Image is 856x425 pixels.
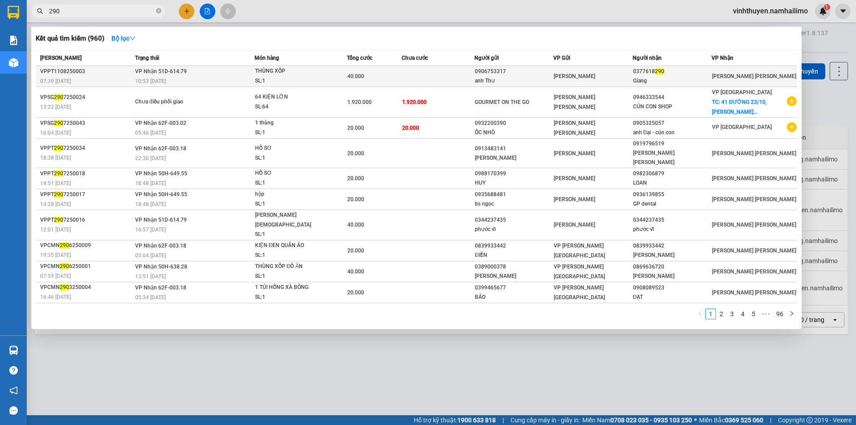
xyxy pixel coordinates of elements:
[40,201,71,207] span: 14:28 [DATE]
[129,35,136,41] span: down
[255,153,322,163] div: SL: 1
[475,178,553,188] div: HUY
[54,170,63,177] span: 290
[789,311,794,316] span: right
[135,155,166,161] span: 22:30 [DATE]
[255,66,322,76] div: THÙNG XỐP
[787,122,797,132] span: plus-circle
[554,73,595,79] span: [PERSON_NAME]
[347,55,372,61] span: Tổng cước
[633,241,711,251] div: 0839933442
[135,180,166,186] span: 18:48 [DATE]
[633,169,711,178] div: 0982306879
[255,144,322,153] div: HỒ SƠ
[135,273,166,280] span: 13:51 [DATE]
[40,144,132,153] div: VPPT 7250034
[135,227,166,233] span: 16:57 [DATE]
[633,119,711,128] div: 0905325057
[475,215,553,225] div: 0344237435
[40,119,132,128] div: VPSG 7250043
[727,309,737,319] li: 3
[475,293,553,302] div: BẢO
[9,386,18,395] span: notification
[40,104,71,110] span: 13:22 [DATE]
[9,36,18,45] img: solution-icon
[40,55,82,61] span: [PERSON_NAME]
[633,178,711,188] div: LOAN
[255,128,322,138] div: SL: 1
[347,222,364,228] span: 40.000
[255,76,322,86] div: SL: 1
[37,8,43,14] span: search
[554,222,595,228] span: [PERSON_NAME]
[712,150,796,157] span: [PERSON_NAME] [PERSON_NAME]
[255,178,322,188] div: SL: 1
[475,153,553,163] div: [PERSON_NAME]
[40,294,71,300] span: 16:46 [DATE]
[40,169,132,178] div: VPPT 7250018
[786,309,797,319] li: Next Page
[255,283,322,293] div: 1 TÚI HỒNG XÀ BÔNG
[475,76,553,86] div: anh Thư
[54,217,63,223] span: 290
[402,99,427,105] span: 1.920.000
[633,190,711,199] div: 0936139855
[554,150,595,157] span: [PERSON_NAME]
[255,55,279,61] span: Món hàng
[9,366,18,375] span: question-circle
[60,263,69,269] span: 290
[749,309,758,319] a: 5
[347,175,364,182] span: 20.000
[787,96,797,106] span: plus-circle
[135,145,186,152] span: VP Nhận 62F-003.18
[60,284,69,290] span: 290
[554,94,595,110] span: [PERSON_NAME] [PERSON_NAME]
[36,34,104,43] h3: Kết quả tìm kiếm ( 960 )
[135,120,186,126] span: VP Nhận 62F-003.02
[49,6,154,16] input: Tìm tên, số ĐT hoặc mã đơn
[40,93,132,102] div: VPSG 7250024
[255,169,322,178] div: HỒ SƠ
[786,309,797,319] button: right
[712,268,796,275] span: [PERSON_NAME] [PERSON_NAME]
[697,311,703,316] span: left
[255,293,322,302] div: SL: 1
[475,199,553,209] div: bs ngọc
[40,130,71,136] span: 16:04 [DATE]
[773,309,786,319] li: 96
[774,309,786,319] a: 96
[255,251,322,260] div: SL: 1
[633,139,711,149] div: 0919796519
[9,406,18,415] span: message
[633,215,711,225] div: 0344237435
[60,242,69,248] span: 290
[347,248,364,254] span: 20.000
[475,190,553,199] div: 0935688481
[54,120,63,126] span: 290
[655,68,664,74] span: 290
[633,55,662,61] span: Người nhận
[255,199,322,209] div: SL: 1
[475,272,553,281] div: [PERSON_NAME]
[347,99,372,105] span: 1.920.000
[633,128,711,137] div: anh Đại - cún con
[737,309,748,319] li: 4
[554,243,605,259] span: VP [PERSON_NAME][GEOGRAPHIC_DATA]
[712,73,796,79] span: [PERSON_NAME] [PERSON_NAME]
[633,67,711,76] div: 0377618
[712,289,796,296] span: [PERSON_NAME] [PERSON_NAME]
[40,241,132,250] div: VPCMN 6250009
[40,180,71,186] span: 14:51 [DATE]
[475,144,553,153] div: 0913483141
[474,55,499,61] span: Người gửi
[40,262,132,271] div: VPCMN 6250001
[54,94,63,100] span: 290
[135,55,159,61] span: Trạng thái
[40,227,71,233] span: 12:01 [DATE]
[255,262,322,272] div: THÙNG XỐP ĐỒ ĂN
[553,55,570,61] span: VP Gửi
[475,283,553,293] div: 0399465677
[135,78,166,84] span: 10:53 [DATE]
[716,309,727,319] li: 2
[712,196,796,202] span: [PERSON_NAME] [PERSON_NAME]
